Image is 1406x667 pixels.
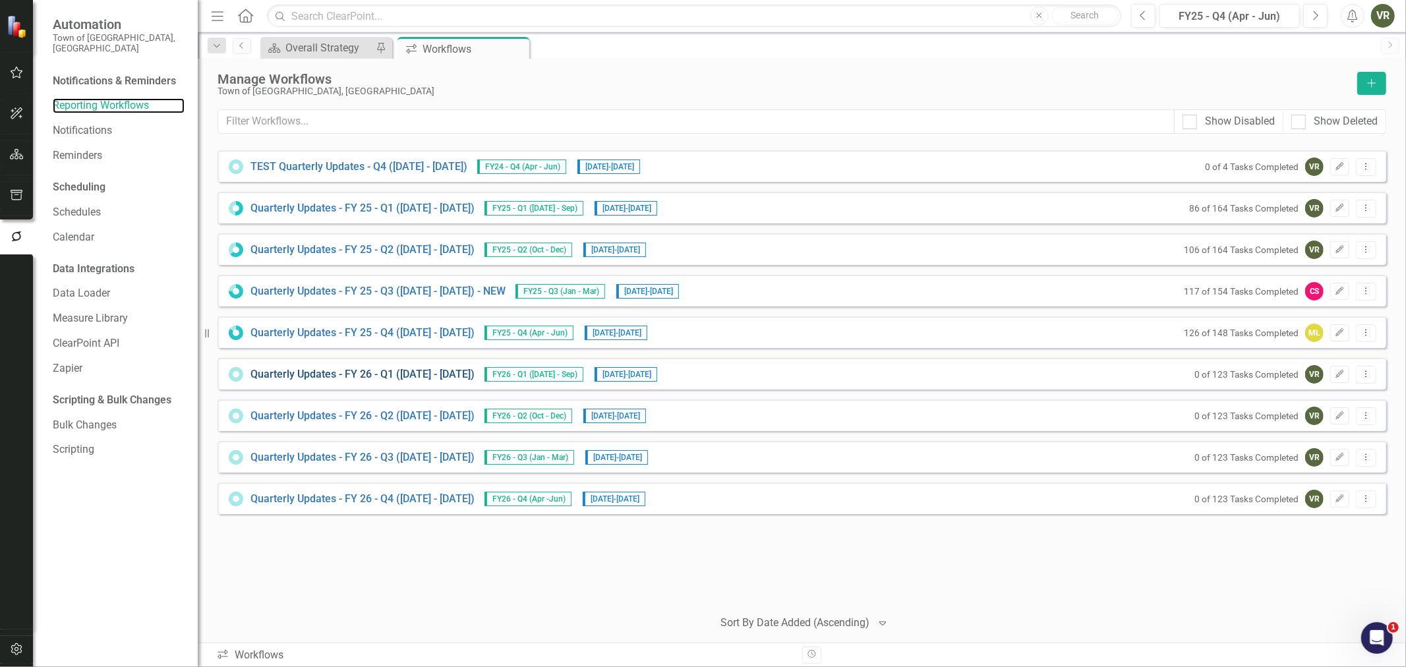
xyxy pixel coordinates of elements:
[1205,161,1299,172] small: 0 of 4 Tasks Completed
[484,492,571,506] span: FY26 - Q4 (Apr -Jun)
[1194,494,1299,504] small: 0 of 123 Tasks Completed
[53,286,185,301] a: Data Loader
[53,311,185,326] a: Measure Library
[484,243,572,257] span: FY25 - Q2 (Oct - Dec)
[1194,452,1299,463] small: 0 of 123 Tasks Completed
[267,5,1121,28] input: Search ClearPoint...
[53,205,185,220] a: Schedules
[264,40,372,56] a: Overall Strategy
[595,201,657,216] span: [DATE] - [DATE]
[616,284,679,299] span: [DATE] - [DATE]
[53,336,185,351] a: ClearPoint API
[218,109,1175,134] input: Filter Workflows...
[484,450,574,465] span: FY26 - Q3 (Jan - Mar)
[1305,158,1324,176] div: VR
[583,243,646,257] span: [DATE] - [DATE]
[1361,622,1393,654] iframe: Intercom live chat
[250,201,475,216] a: Quarterly Updates - FY 25 - Q1 ([DATE] - [DATE])
[585,450,648,465] span: [DATE] - [DATE]
[250,326,475,341] a: Quarterly Updates - FY 25 - Q4 ([DATE] - [DATE])
[53,32,185,54] small: Town of [GEOGRAPHIC_DATA], [GEOGRAPHIC_DATA]
[53,123,185,138] a: Notifications
[1371,4,1395,28] button: VR
[1305,365,1324,384] div: VR
[250,284,506,299] a: Quarterly Updates - FY 25 - Q3 ([DATE] - [DATE]) - NEW
[585,326,647,340] span: [DATE] - [DATE]
[6,14,30,39] img: ClearPoint Strategy
[1184,286,1299,297] small: 117 of 154 Tasks Completed
[515,284,605,299] span: FY25 - Q3 (Jan - Mar)
[1314,114,1378,129] div: Show Deleted
[250,450,475,465] a: Quarterly Updates - FY 26 - Q3 ([DATE] - [DATE])
[53,418,185,433] a: Bulk Changes
[577,159,640,174] span: [DATE] - [DATE]
[1305,448,1324,467] div: VR
[1189,203,1299,214] small: 86 of 164 Tasks Completed
[53,148,185,163] a: Reminders
[1388,622,1399,633] span: 1
[250,243,475,258] a: Quarterly Updates - FY 25 - Q2 ([DATE] - [DATE])
[1184,328,1299,338] small: 126 of 148 Tasks Completed
[1305,199,1324,217] div: VR
[53,74,176,89] div: Notifications & Reminders
[53,16,185,32] span: Automation
[250,367,475,382] a: Quarterly Updates - FY 26 - Q1 ([DATE] - [DATE])
[53,180,105,195] div: Scheduling
[53,442,185,457] a: Scripting
[53,393,171,408] div: Scripting & Bulk Changes
[484,409,572,423] span: FY26 - Q2 (Oct - Dec)
[583,409,646,423] span: [DATE] - [DATE]
[1205,114,1275,129] div: Show Disabled
[1305,407,1324,425] div: VR
[53,230,185,245] a: Calendar
[250,409,475,424] a: Quarterly Updates - FY 26 - Q2 ([DATE] - [DATE])
[583,492,645,506] span: [DATE] - [DATE]
[216,648,792,663] div: Workflows
[285,40,372,56] div: Overall Strategy
[595,367,657,382] span: [DATE] - [DATE]
[53,98,185,113] a: Reporting Workflows
[1305,324,1324,342] div: ML
[53,361,185,376] a: Zapier
[1305,282,1324,301] div: CS
[1305,490,1324,508] div: VR
[250,492,475,507] a: Quarterly Updates - FY 26 - Q4 ([DATE] - [DATE])
[1164,9,1295,24] div: FY25 - Q4 (Apr - Jun)
[484,367,583,382] span: FY26 - Q1 ([DATE] - Sep)
[484,201,583,216] span: FY25 - Q1 ([DATE] - Sep)
[250,159,467,175] a: TEST Quarterly Updates - Q4 ([DATE] - [DATE])
[1194,411,1299,421] small: 0 of 123 Tasks Completed
[218,72,1351,86] div: Manage Workflows
[1305,241,1324,259] div: VR
[484,326,573,340] span: FY25 - Q4 (Apr - Jun)
[423,41,526,57] div: Workflows
[53,262,134,277] div: Data Integrations
[1184,245,1299,255] small: 106 of 164 Tasks Completed
[1070,10,1099,20] span: Search
[1052,7,1118,25] button: Search
[1159,4,1300,28] button: FY25 - Q4 (Apr - Jun)
[1194,369,1299,380] small: 0 of 123 Tasks Completed
[477,159,566,174] span: FY24 - Q4 (Apr - Jun)
[218,86,1351,96] div: Town of [GEOGRAPHIC_DATA], [GEOGRAPHIC_DATA]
